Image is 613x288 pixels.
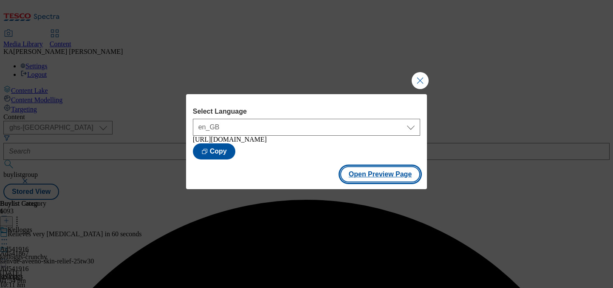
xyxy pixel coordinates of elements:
[412,72,429,89] button: Close Modal
[186,94,427,189] div: Modal
[193,108,421,115] label: Select Language
[193,136,421,143] div: [URL][DOMAIN_NAME]
[340,166,421,182] button: Open Preview Page
[193,143,235,159] button: Copy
